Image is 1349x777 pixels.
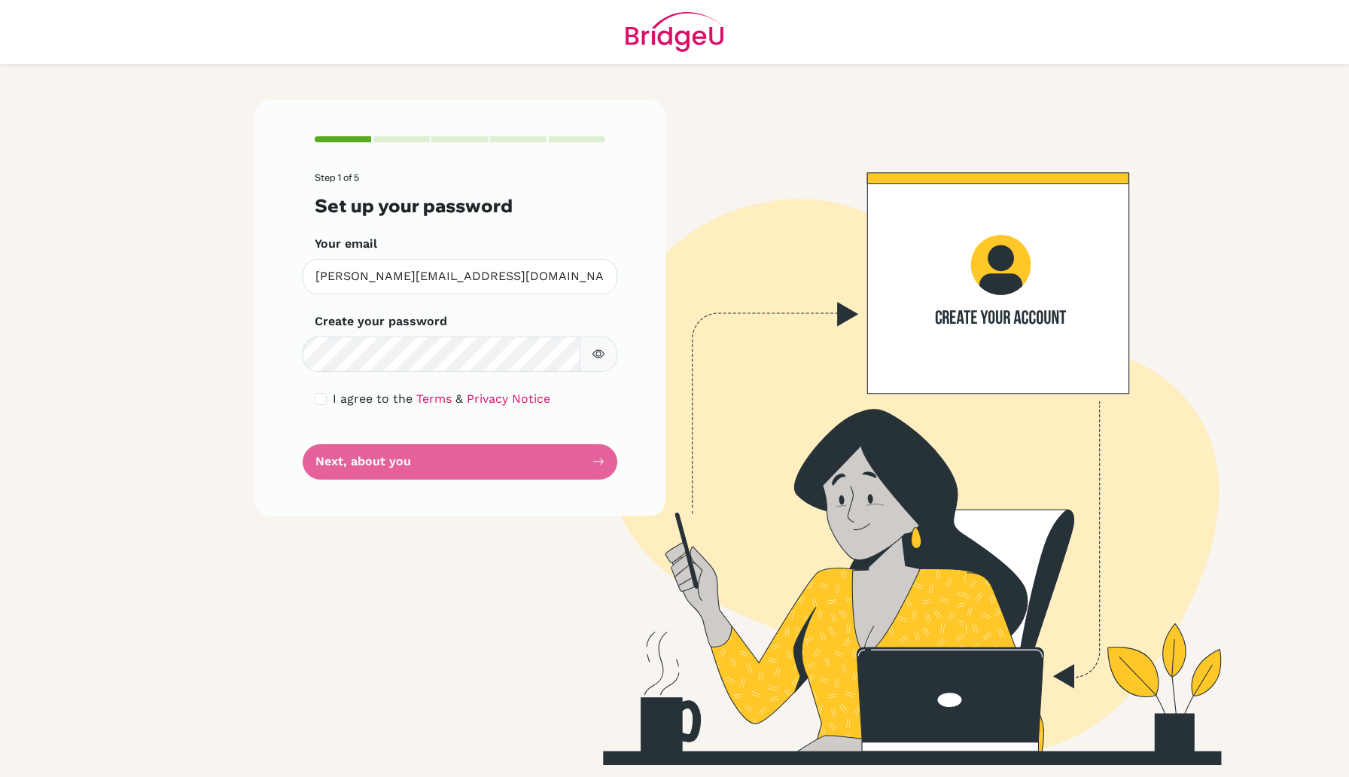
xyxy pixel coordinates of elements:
[315,312,447,331] label: Create your password
[455,392,463,406] span: &
[315,195,605,217] h3: Set up your password
[467,392,550,406] a: Privacy Notice
[416,392,452,406] a: Terms
[303,259,617,294] input: Insert your email*
[315,235,377,253] label: Your email
[333,392,413,406] span: I agree to the
[315,172,359,183] span: Step 1 of 5
[460,100,1318,765] img: Create your account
